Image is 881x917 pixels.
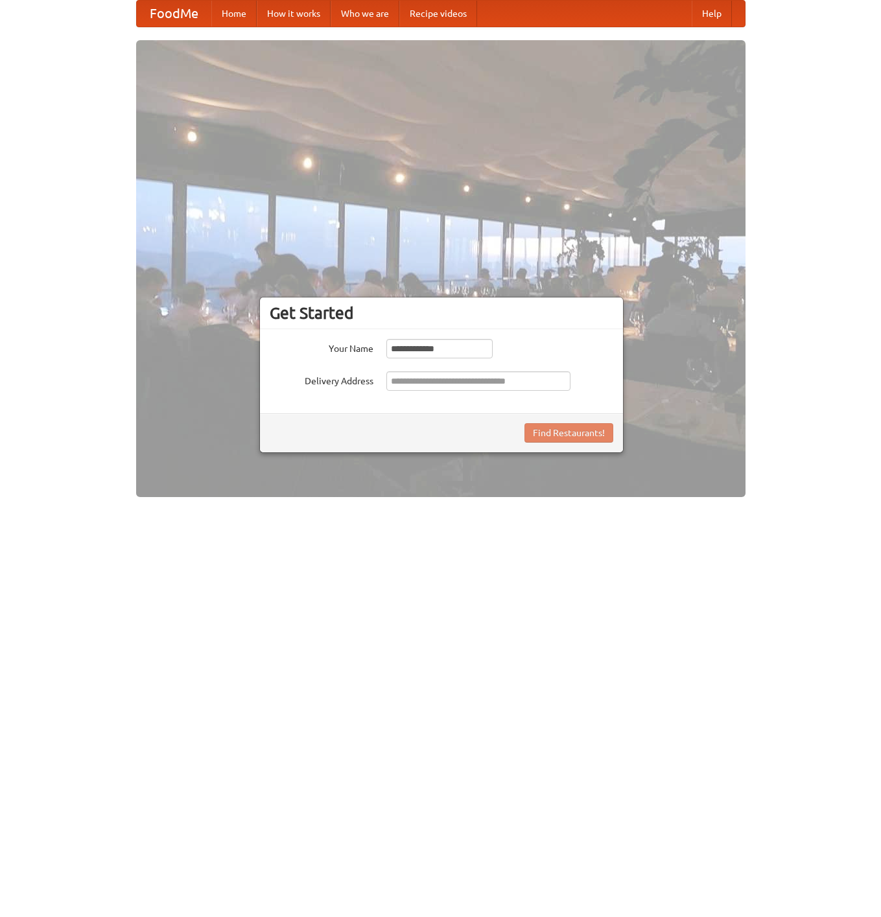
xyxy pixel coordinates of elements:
[692,1,732,27] a: Help
[331,1,399,27] a: Who we are
[270,303,613,323] h3: Get Started
[257,1,331,27] a: How it works
[211,1,257,27] a: Home
[270,371,373,388] label: Delivery Address
[137,1,211,27] a: FoodMe
[270,339,373,355] label: Your Name
[399,1,477,27] a: Recipe videos
[524,423,613,443] button: Find Restaurants!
